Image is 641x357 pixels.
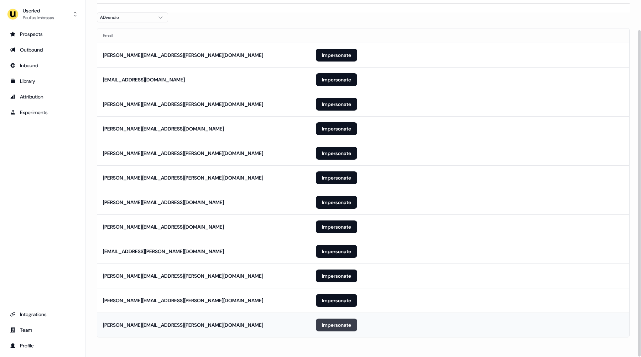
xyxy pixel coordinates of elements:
div: [EMAIL_ADDRESS][PERSON_NAME][DOMAIN_NAME] [103,248,224,255]
a: Go to integrations [6,309,79,320]
div: Library [10,78,75,85]
div: [PERSON_NAME][EMAIL_ADDRESS][DOMAIN_NAME] [103,125,224,132]
div: [PERSON_NAME][EMAIL_ADDRESS][PERSON_NAME][DOMAIN_NAME] [103,52,263,59]
div: Integrations [10,311,75,318]
div: [PERSON_NAME][EMAIL_ADDRESS][PERSON_NAME][DOMAIN_NAME] [103,174,263,181]
button: Impersonate [316,73,357,86]
button: Impersonate [316,171,357,184]
button: Impersonate [316,122,357,135]
div: Userled [23,7,54,14]
div: [PERSON_NAME][EMAIL_ADDRESS][DOMAIN_NAME] [103,223,224,230]
button: Impersonate [316,294,357,307]
a: Go to attribution [6,91,79,102]
div: Team [10,326,75,334]
div: [PERSON_NAME][EMAIL_ADDRESS][PERSON_NAME][DOMAIN_NAME] [103,321,263,329]
div: [PERSON_NAME][EMAIL_ADDRESS][PERSON_NAME][DOMAIN_NAME] [103,297,263,304]
div: [PERSON_NAME][EMAIL_ADDRESS][PERSON_NAME][DOMAIN_NAME] [103,150,263,157]
a: Go to team [6,324,79,336]
div: Paulius Imbrasas [23,14,54,21]
th: Email [97,28,310,43]
div: Inbound [10,62,75,69]
div: ADvendio [100,14,153,21]
div: [PERSON_NAME][EMAIL_ADDRESS][PERSON_NAME][DOMAIN_NAME] [103,272,263,279]
button: Impersonate [316,220,357,233]
button: Impersonate [316,319,357,331]
button: ADvendio [97,12,168,22]
a: Go to outbound experience [6,44,79,55]
div: [PERSON_NAME][EMAIL_ADDRESS][PERSON_NAME][DOMAIN_NAME] [103,101,263,108]
div: Outbound [10,46,75,53]
div: Prospects [10,31,75,38]
div: Attribution [10,93,75,100]
a: Go to templates [6,75,79,87]
a: Go to prospects [6,28,79,40]
a: Go to experiments [6,107,79,118]
div: Experiments [10,109,75,116]
button: UserledPaulius Imbrasas [6,6,79,23]
button: Impersonate [316,98,357,111]
button: Impersonate [316,147,357,160]
button: Impersonate [316,270,357,282]
div: [EMAIL_ADDRESS][DOMAIN_NAME] [103,76,185,83]
a: Go to Inbound [6,60,79,71]
button: Impersonate [316,196,357,209]
a: Go to profile [6,340,79,351]
button: Impersonate [316,49,357,62]
div: Profile [10,342,75,349]
button: Impersonate [316,245,357,258]
div: [PERSON_NAME][EMAIL_ADDRESS][DOMAIN_NAME] [103,199,224,206]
